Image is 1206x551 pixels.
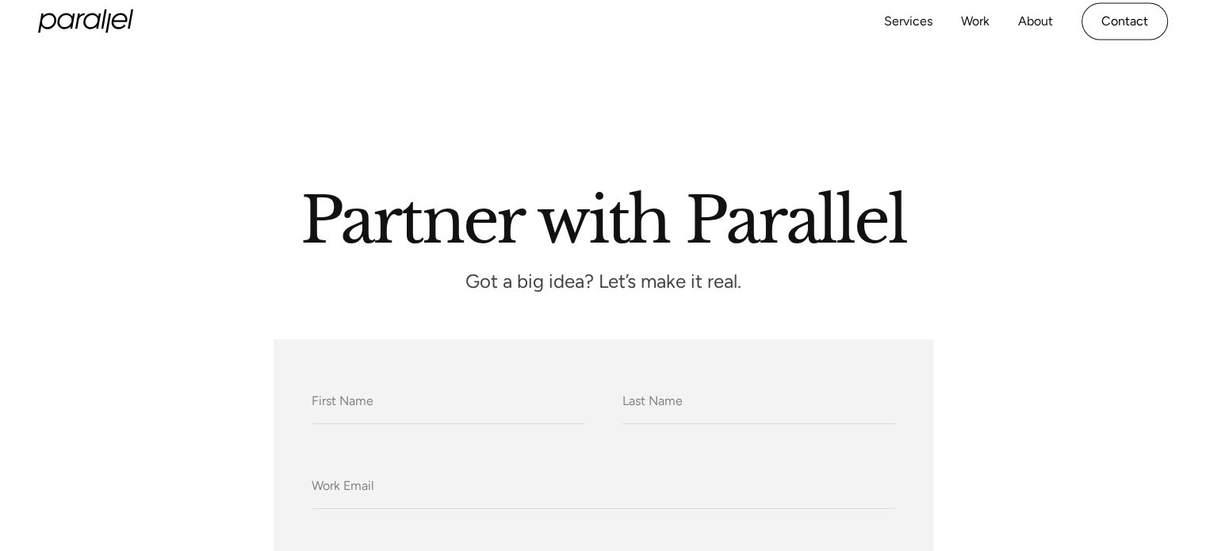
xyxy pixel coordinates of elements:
a: About [1018,10,1053,33]
a: Services [884,10,932,33]
input: Work Email [312,465,895,509]
input: Last Name [622,381,895,424]
h2: Partner with Parallel [151,189,1055,243]
input: First Name [312,381,584,424]
a: Work [961,10,990,33]
a: Contact [1082,3,1168,40]
a: home [38,10,133,33]
p: Got a big idea? Let’s make it real. [366,275,841,289]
